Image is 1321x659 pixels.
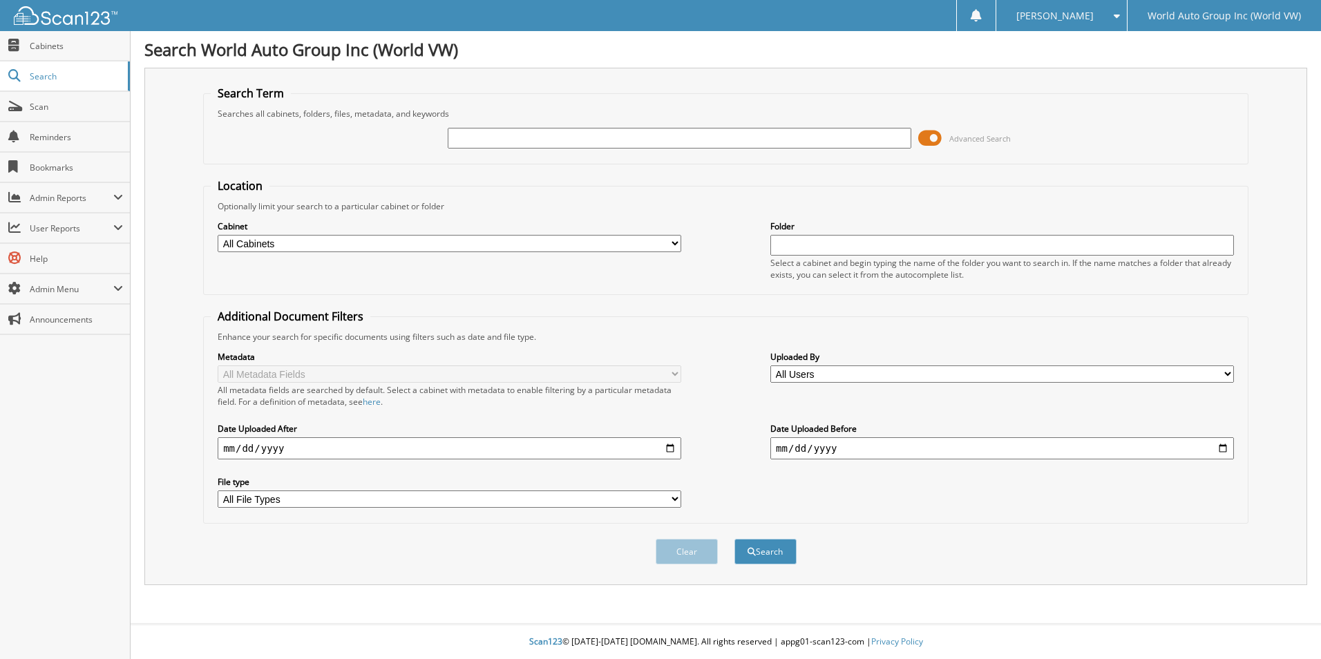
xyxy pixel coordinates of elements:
label: Uploaded By [770,351,1234,363]
legend: Additional Document Filters [211,309,370,324]
legend: Location [211,178,269,193]
input: end [770,437,1234,459]
span: Announcements [30,314,123,325]
span: Cabinets [30,40,123,52]
legend: Search Term [211,86,291,101]
div: Select a cabinet and begin typing the name of the folder you want to search in. If the name match... [770,257,1234,280]
div: All metadata fields are searched by default. Select a cabinet with metadata to enable filtering b... [218,384,681,408]
a: here [363,396,381,408]
span: Help [30,253,123,265]
span: Scan [30,101,123,113]
span: Admin Reports [30,192,113,204]
label: Cabinet [218,220,681,232]
span: Advanced Search [949,133,1011,144]
label: Folder [770,220,1234,232]
div: Enhance your search for specific documents using filters such as date and file type. [211,331,1241,343]
span: User Reports [30,222,113,234]
label: Date Uploaded After [218,423,681,434]
span: Scan123 [529,636,562,647]
span: [PERSON_NAME] [1016,12,1094,20]
span: Admin Menu [30,283,113,295]
img: scan123-logo-white.svg [14,6,117,25]
label: File type [218,476,681,488]
span: World Auto Group Inc (World VW) [1148,12,1301,20]
label: Metadata [218,351,681,363]
h1: Search World Auto Group Inc (World VW) [144,38,1307,61]
button: Search [734,539,797,564]
span: Bookmarks [30,162,123,173]
span: Search [30,70,121,82]
div: Optionally limit your search to a particular cabinet or folder [211,200,1241,212]
a: Privacy Policy [871,636,923,647]
div: © [DATE]-[DATE] [DOMAIN_NAME]. All rights reserved | appg01-scan123-com | [131,625,1321,659]
span: Reminders [30,131,123,143]
label: Date Uploaded Before [770,423,1234,434]
button: Clear [656,539,718,564]
input: start [218,437,681,459]
div: Searches all cabinets, folders, files, metadata, and keywords [211,108,1241,120]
